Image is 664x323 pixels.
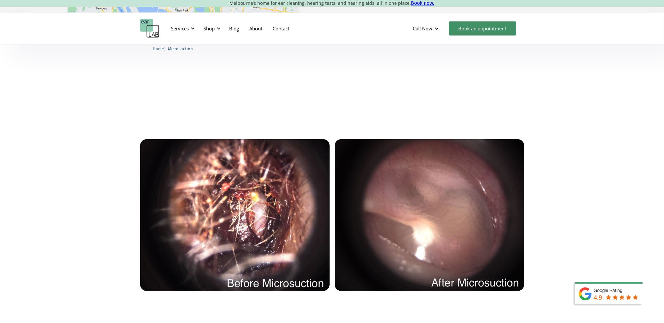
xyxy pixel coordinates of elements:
a: home [140,19,159,38]
div: Services [167,19,197,38]
a: About [244,19,268,38]
div: Services [171,25,189,32]
a: Blog [224,19,244,38]
a: Contact [268,19,295,38]
img: Before microsuction ear wax removal [140,139,330,291]
a: Home [153,45,164,52]
li: 〉 [153,45,168,52]
div: Shop [204,25,215,32]
span: Home [153,46,164,51]
span: Microsuction [168,46,193,51]
a: Microsuction [168,45,193,52]
img: After microsuction ear wax removal [335,139,524,291]
div: Shop [200,19,223,38]
div: Call Now [408,19,446,38]
div: Call Now [413,25,433,32]
a: Book an appointment [449,21,516,36]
